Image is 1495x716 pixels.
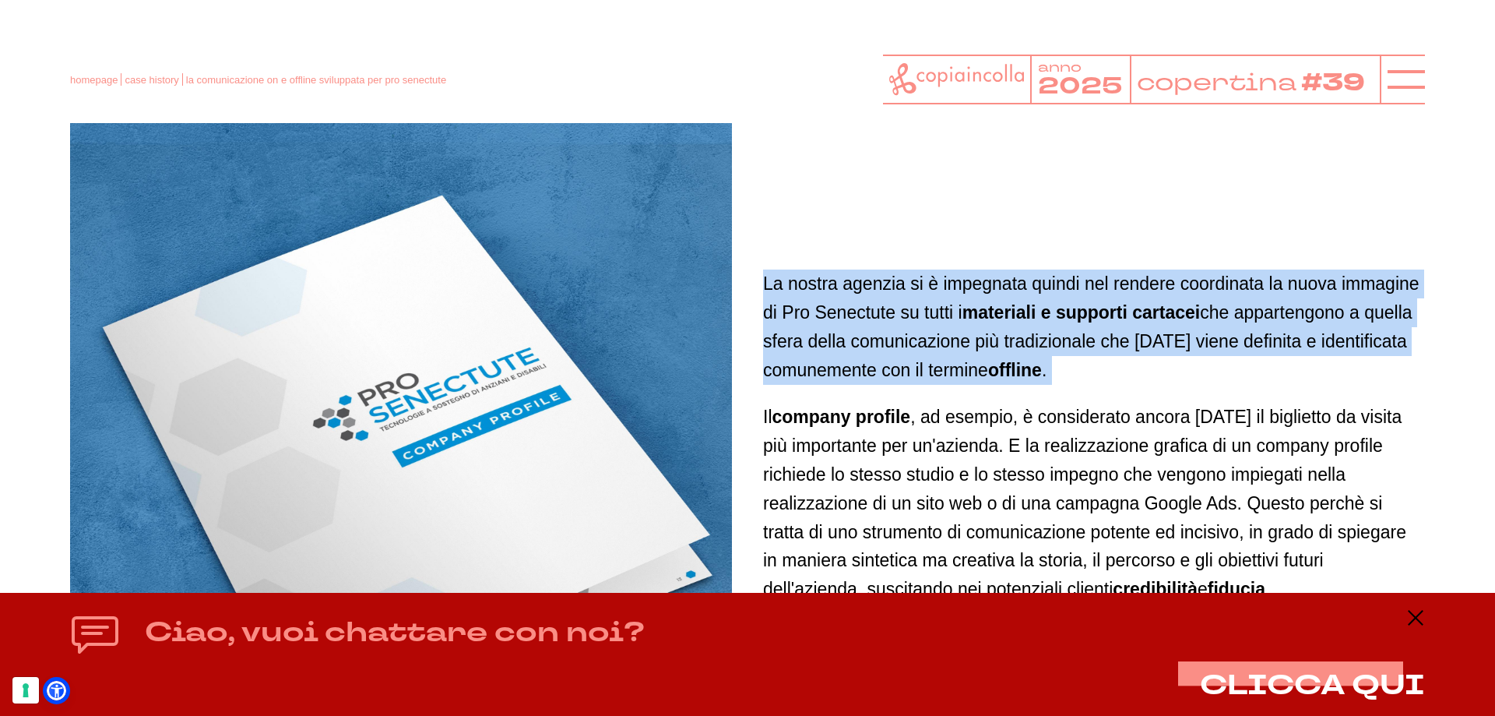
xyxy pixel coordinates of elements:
[12,677,39,704] button: Le tue preferenze relative al consenso per le tecnologie di tracciamento
[1306,65,1372,101] tspan: #39
[1038,58,1082,76] tspan: anno
[962,302,1201,323] strong: materiali e supporti cartacei
[125,74,178,86] a: case history
[1200,667,1425,704] span: CLICCA QUI
[772,407,911,427] strong: company profile
[145,614,645,652] h4: Ciao, vuoi chattare con noi?
[1136,65,1301,98] tspan: copertina
[763,403,1425,604] p: Il , ad esempio, è considerato ancora [DATE] il biglietto da visita più importante per un'azienda...
[1200,671,1425,701] button: CLICCA QUI
[1113,579,1198,599] strong: credibilità
[1208,579,1265,599] strong: fiducia
[763,270,1425,384] p: La nostra agenzia si è impegnata quindi nel rendere coordinata la nuova immagine di Pro Senectute...
[70,74,118,86] a: homepage
[47,681,66,700] a: Open Accessibility Menu
[186,74,446,86] span: la comunicazione on e offline sviluppata per pro senectute
[1038,71,1122,103] tspan: 2025
[988,360,1042,380] strong: offline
